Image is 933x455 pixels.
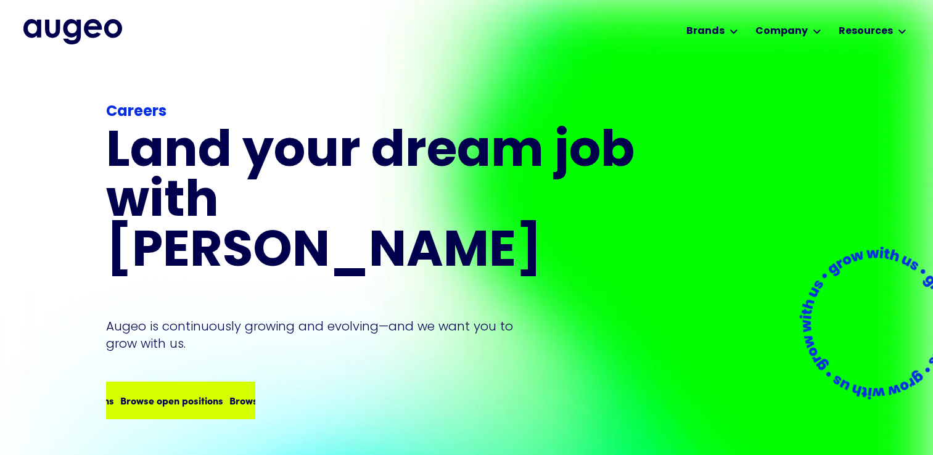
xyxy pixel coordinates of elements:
[755,24,808,39] div: Company
[106,318,530,352] p: Augeo is continuously growing and evolving—and we want you to grow with us.
[106,382,255,419] a: Browse open positionsBrowse open positionsBrowse open positions
[686,24,725,39] div: Brands
[228,393,331,408] div: Browse open positions
[23,19,122,44] a: home
[9,393,112,408] div: Browse open positions
[106,128,639,278] h1: Land your dream job﻿ with [PERSON_NAME]
[23,19,122,44] img: Augeo's full logo in midnight blue.
[839,24,893,39] div: Resources
[106,105,166,120] strong: Careers
[118,393,221,408] div: Browse open positions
